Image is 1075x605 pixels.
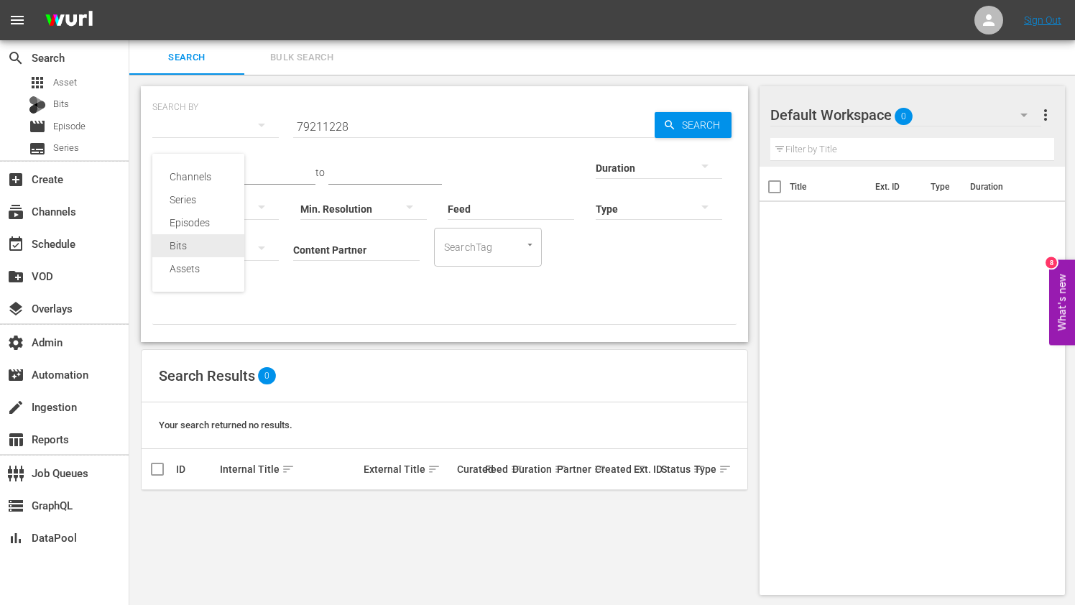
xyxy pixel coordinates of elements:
[170,165,227,188] div: Channels
[1049,260,1075,346] button: Open Feedback Widget
[170,211,227,234] div: Episodes
[170,234,227,257] div: Bits
[170,257,227,280] div: Assets
[1046,257,1057,269] div: 8
[170,188,227,211] div: Series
